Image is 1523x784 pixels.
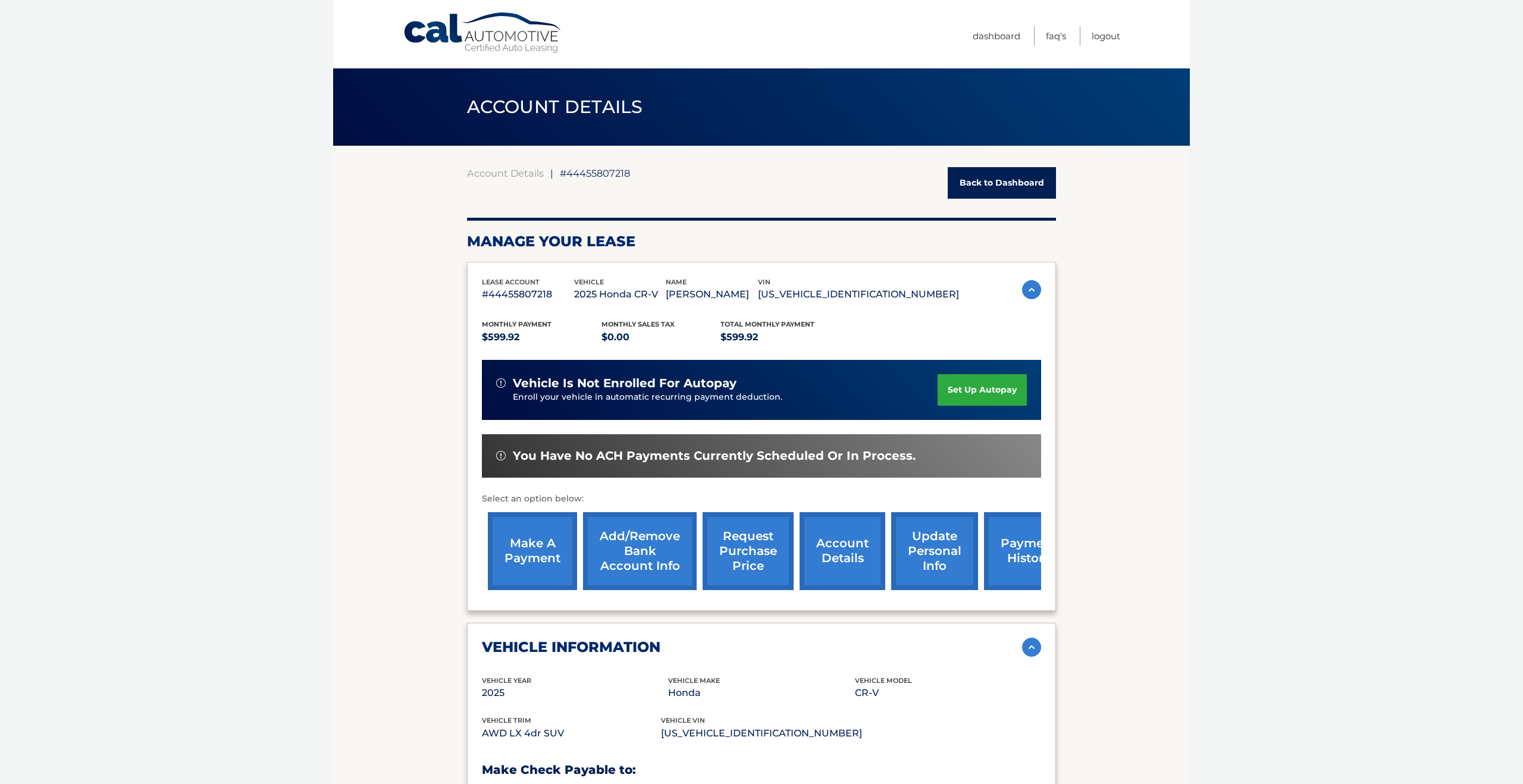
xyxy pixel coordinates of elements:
span: Total Monthly Payment [720,320,814,328]
a: Back to Dashboard [948,167,1056,199]
p: [US_VEHICLE_IDENTIFICATION_NUMBER] [661,725,862,742]
p: 2025 Honda CR-V [574,286,666,303]
p: [US_VEHICLE_IDENTIFICATION_NUMBER] [758,286,959,303]
a: Add/Remove bank account info [583,512,697,590]
a: set up autopay [938,374,1027,406]
p: $599.92 [720,329,840,346]
span: name [666,278,687,286]
span: Monthly sales Tax [601,320,675,328]
span: vehicle make [668,676,720,685]
p: Honda [668,685,854,701]
p: #44455807218 [482,286,574,303]
img: accordion-active.svg [1022,638,1041,657]
span: vehicle Year [482,676,531,685]
img: alert-white.svg [496,378,506,388]
a: Logout [1092,26,1120,46]
p: $0.00 [601,329,721,346]
h2: vehicle information [482,638,660,656]
p: [PERSON_NAME] [666,286,758,303]
span: vehicle is not enrolled for autopay [513,376,737,391]
p: $599.92 [482,329,601,346]
span: vehicle vin [661,716,705,725]
p: 2025 [482,685,668,701]
p: CR-V [855,685,1041,701]
h2: Manage Your Lease [467,233,1056,250]
a: Account Details [467,167,544,179]
p: Enroll your vehicle in automatic recurring payment deduction. [513,391,938,404]
span: vehicle trim [482,716,531,725]
span: vehicle [574,278,604,286]
a: request purchase price [703,512,794,590]
span: You have no ACH payments currently scheduled or in process. [513,449,916,463]
a: FAQ's [1046,26,1066,46]
span: vehicle model [855,676,912,685]
img: accordion-active.svg [1022,280,1041,299]
span: Monthly Payment [482,320,551,328]
span: lease account [482,278,540,286]
span: #44455807218 [560,167,630,179]
p: Select an option below: [482,492,1041,506]
h3: Make Check Payable to: [482,763,1041,777]
p: AWD LX 4dr SUV [482,725,661,742]
a: Cal Automotive [403,12,563,54]
a: Dashboard [973,26,1020,46]
span: vin [758,278,770,286]
a: account details [800,512,885,590]
a: update personal info [891,512,978,590]
span: ACCOUNT DETAILS [467,96,643,118]
a: make a payment [488,512,577,590]
span: | [550,167,553,179]
img: alert-white.svg [496,451,506,460]
a: payment history [984,512,1073,590]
